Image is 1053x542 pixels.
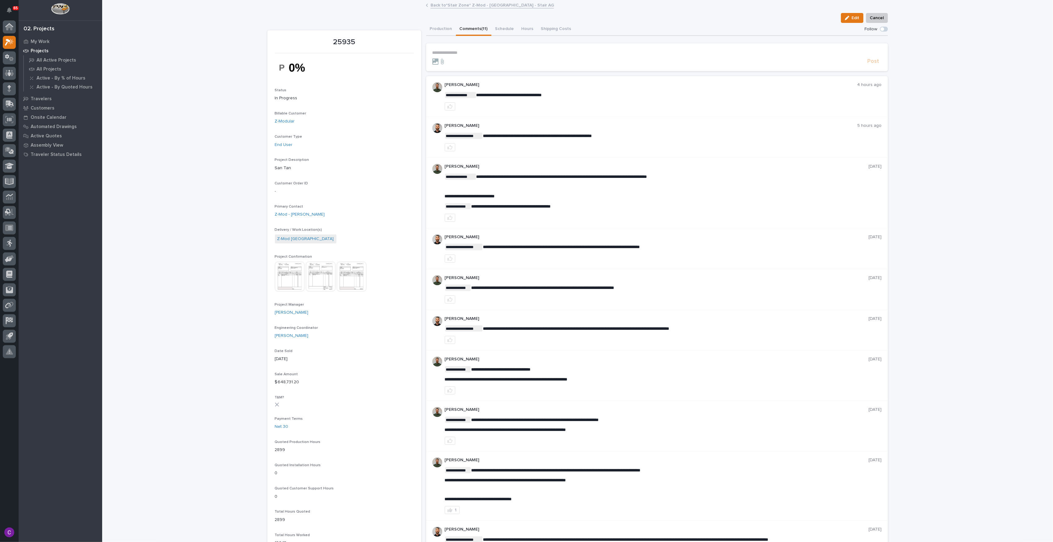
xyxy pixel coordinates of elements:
img: AATXAJw4slNr5ea0WduZQVIpKGhdapBAGQ9xVsOeEvl5=s96-c [432,164,442,174]
p: Assembly View [31,143,63,148]
p: Active - By Quoted Hours [37,84,93,90]
p: 25935 [275,38,414,47]
span: Engineering Coordinator [275,326,318,330]
a: Back to*Stair Zone* Z-Mod - [GEOGRAPHIC_DATA] - Stair AG [431,1,554,8]
span: Primary Contact [275,205,303,209]
p: Traveler Status Details [31,152,82,157]
a: Z-Modular [275,118,295,125]
img: AGNmyxaji213nCK4JzPdPN3H3CMBhXDSA2tJ_sy3UIa5=s96-c [432,234,442,244]
p: Active - By % of Hours [37,75,85,81]
img: AATXAJw4slNr5ea0WduZQVIpKGhdapBAGQ9xVsOeEvl5=s96-c [432,407,442,417]
p: Automated Drawings [31,124,77,130]
img: AATXAJw4slNr5ea0WduZQVIpKGhdapBAGQ9xVsOeEvl5=s96-c [432,357,442,367]
a: Assembly View [19,140,102,150]
button: Comments (11) [456,23,492,36]
p: My Work [31,39,50,45]
p: [PERSON_NAME] [445,275,869,281]
button: like this post [445,437,455,445]
a: End User [275,142,293,148]
div: 02. Projects [24,26,54,32]
p: $ 648,731.20 [275,379,414,385]
p: [PERSON_NAME] [445,234,869,240]
p: [PERSON_NAME] [445,407,869,412]
p: [PERSON_NAME] [445,316,869,321]
span: Payment Terms [275,417,303,421]
span: Customer Type [275,135,302,139]
p: 0 [275,470,414,476]
p: [PERSON_NAME] [445,527,869,532]
button: like this post [445,336,455,344]
button: Post [865,58,882,65]
a: Traveler Status Details [19,150,102,159]
p: 0 [275,493,414,500]
button: Production [426,23,456,36]
p: 4 hours ago [857,82,882,88]
p: [PERSON_NAME] [445,82,857,88]
a: All Projects [24,65,102,73]
a: My Work [19,37,102,46]
p: Follow [865,27,877,32]
a: [PERSON_NAME] [275,309,309,316]
span: Project Description [275,158,309,162]
a: Automated Drawings [19,122,102,131]
span: Total Hours Quoted [275,510,310,514]
p: 2899 [275,517,414,523]
p: 65 [14,6,18,10]
button: like this post [445,143,455,151]
button: like this post [445,214,455,222]
button: Schedule [492,23,518,36]
button: like this post [445,255,455,263]
button: Cancel [866,13,888,23]
button: users-avatar [3,526,16,539]
img: AGNmyxaji213nCK4JzPdPN3H3CMBhXDSA2tJ_sy3UIa5=s96-c [432,123,442,133]
a: Active - By % of Hours [24,74,102,82]
img: Workspace Logo [51,3,69,15]
img: AGNmyxaji213nCK4JzPdPN3H3CMBhXDSA2tJ_sy3UIa5=s96-c [432,316,442,326]
a: Z-Mod - [PERSON_NAME] [275,211,325,218]
div: 1 [455,508,457,512]
span: Project Manager [275,303,304,307]
p: 5 hours ago [858,123,882,128]
img: AGNmyxaji213nCK4JzPdPN3H3CMBhXDSA2tJ_sy3UIa5=s96-c [432,527,442,537]
a: Customers [19,103,102,113]
p: All Active Projects [37,58,76,63]
p: [DATE] [869,458,882,463]
span: Total Hours Worked [275,533,310,537]
p: [PERSON_NAME] [445,458,869,463]
img: AATXAJw4slNr5ea0WduZQVIpKGhdapBAGQ9xVsOeEvl5=s96-c [432,82,442,92]
img: AATXAJw4slNr5ea0WduZQVIpKGhdapBAGQ9xVsOeEvl5=s96-c [432,458,442,467]
p: In Progress [275,95,414,101]
button: like this post [445,386,455,394]
button: Edit [841,13,864,23]
p: All Projects [37,67,61,72]
span: Post [868,58,879,65]
p: [DATE] [869,357,882,362]
span: Cancel [870,14,884,22]
span: Edit [852,15,860,21]
p: [DATE] [869,234,882,240]
p: [DATE] [869,316,882,321]
button: like this post [445,102,455,110]
div: Notifications65 [8,7,16,17]
p: [DATE] [869,275,882,281]
a: [PERSON_NAME] [275,333,309,339]
a: All Active Projects [24,56,102,64]
p: [DATE] [869,527,882,532]
button: Shipping Costs [537,23,575,36]
a: Onsite Calendar [19,113,102,122]
p: - [275,188,414,195]
span: Date Sold [275,349,293,353]
p: Customers [31,105,54,111]
span: Status [275,88,287,92]
button: 1 [445,506,460,514]
a: Travelers [19,94,102,103]
p: [PERSON_NAME] [445,164,869,169]
p: [PERSON_NAME] [445,123,858,128]
a: Active - By Quoted Hours [24,83,102,91]
p: [DATE] [869,164,882,169]
p: [PERSON_NAME] [445,357,869,362]
p: San Tan [275,165,414,171]
p: Active Quotes [31,133,62,139]
a: Net 30 [275,424,288,430]
span: Quoted Production Hours [275,440,321,444]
